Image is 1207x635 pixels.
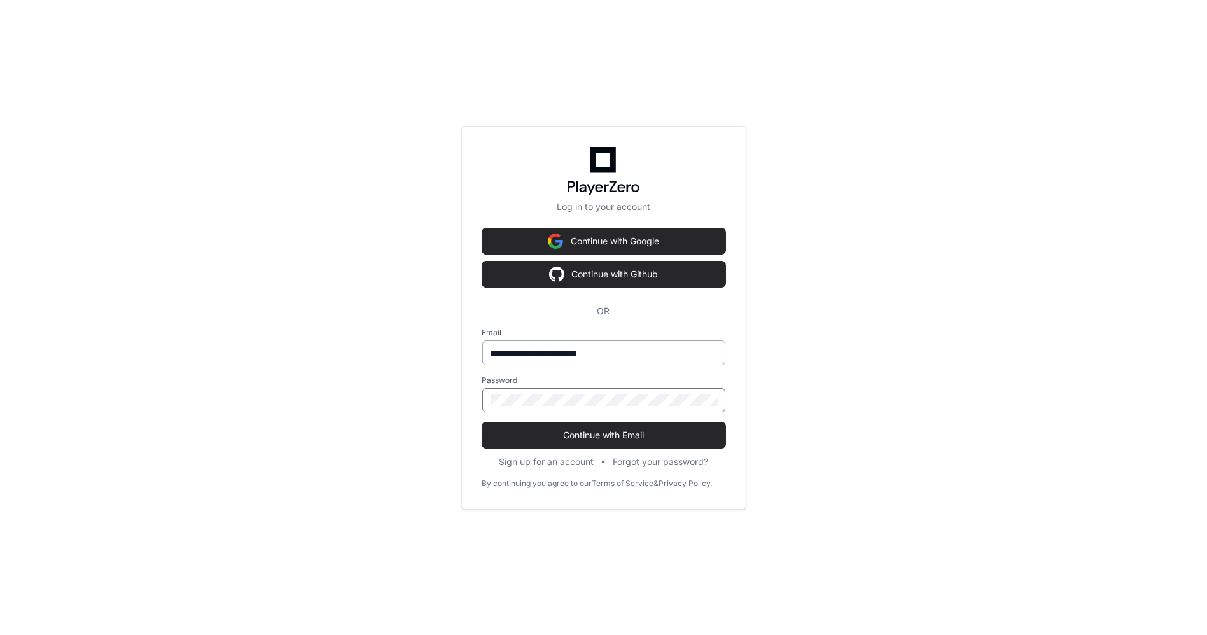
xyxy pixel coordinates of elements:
[548,228,563,254] img: Sign in with google
[482,228,725,254] button: Continue with Google
[482,422,725,448] button: Continue with Email
[592,305,615,317] span: OR
[482,478,592,489] div: By continuing you agree to our
[592,478,654,489] a: Terms of Service
[613,456,708,468] button: Forgot your password?
[654,478,659,489] div: &
[482,262,725,287] button: Continue with Github
[549,262,564,287] img: Sign in with google
[482,200,725,213] p: Log in to your account
[482,328,725,338] label: Email
[482,429,725,442] span: Continue with Email
[659,478,713,489] a: Privacy Policy.
[499,456,594,468] button: Sign up for an account
[482,375,725,386] label: Password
